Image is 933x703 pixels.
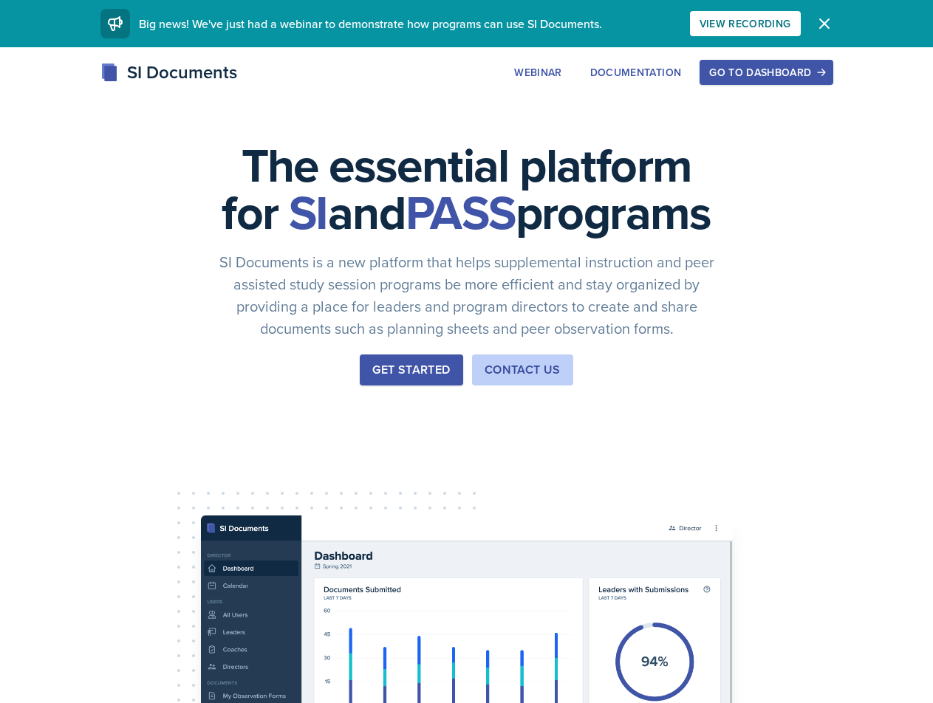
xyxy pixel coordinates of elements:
button: Go to Dashboard [700,60,833,85]
button: Contact Us [472,354,573,385]
div: Go to Dashboard [709,66,823,78]
div: SI Documents [100,59,237,86]
button: Documentation [581,60,691,85]
button: Webinar [505,60,571,85]
div: Documentation [590,66,682,78]
div: View Recording [700,18,791,30]
span: Big news! We've just had a webinar to demonstrate how programs can use SI Documents. [139,16,602,32]
div: Webinar [514,66,561,78]
div: Get Started [372,361,450,379]
button: View Recording [690,11,801,36]
div: Contact Us [485,361,561,379]
button: Get Started [360,354,462,385]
